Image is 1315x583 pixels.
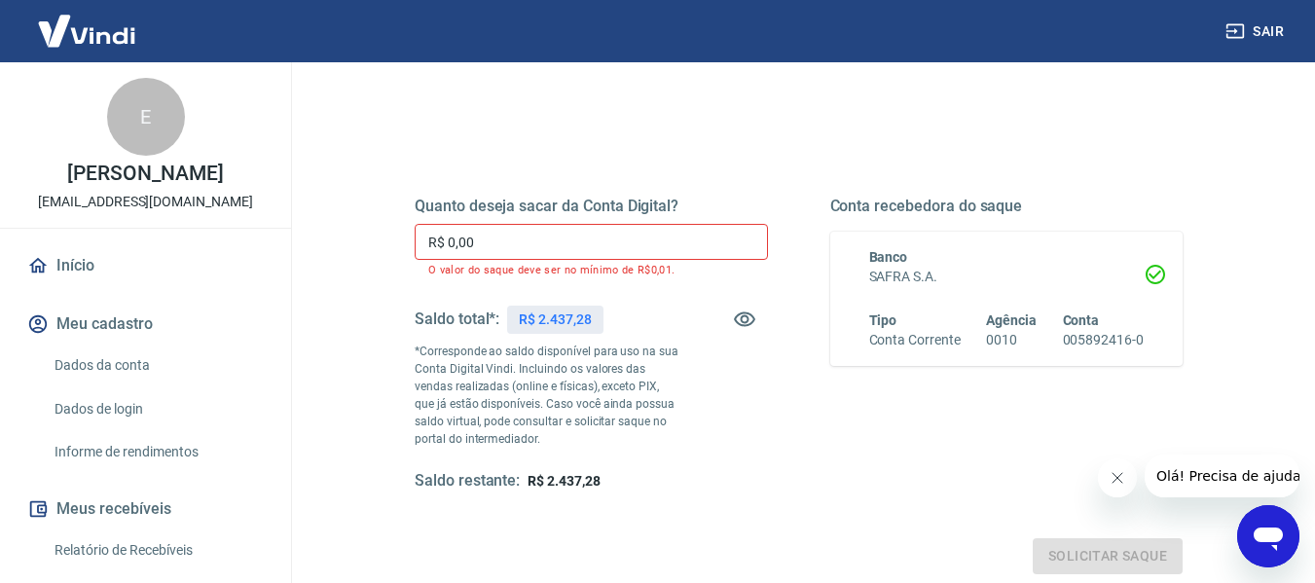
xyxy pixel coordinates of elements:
p: *Corresponde ao saldo disponível para uso na sua Conta Digital Vindi. Incluindo os valores das ve... [415,343,679,448]
button: Meus recebíveis [23,488,268,530]
h5: Saldo restante: [415,471,520,492]
span: Agência [986,312,1037,328]
img: Vindi [23,1,150,60]
span: Banco [869,249,908,265]
a: Informe de rendimentos [47,432,268,472]
h6: 0010 [986,330,1037,350]
h6: SAFRA S.A. [869,267,1145,287]
button: Meu cadastro [23,303,268,346]
span: Conta [1063,312,1100,328]
h5: Quanto deseja sacar da Conta Digital? [415,197,768,216]
a: Início [23,244,268,287]
span: Olá! Precisa de ajuda? [12,14,164,29]
div: E [107,78,185,156]
a: Dados da conta [47,346,268,385]
h5: Saldo total*: [415,310,499,329]
p: [PERSON_NAME] [67,164,223,184]
iframe: Mensagem da empresa [1145,455,1299,497]
iframe: Botão para abrir a janela de mensagens [1237,505,1299,567]
span: R$ 2.437,28 [528,473,600,489]
p: O valor do saque deve ser no mínimo de R$0,01. [428,264,754,276]
button: Sair [1222,14,1292,50]
h6: Conta Corrente [869,330,961,350]
h6: 005892416-0 [1063,330,1144,350]
p: [EMAIL_ADDRESS][DOMAIN_NAME] [38,192,253,212]
iframe: Fechar mensagem [1098,458,1137,497]
h5: Conta recebedora do saque [830,197,1184,216]
a: Dados de login [47,389,268,429]
p: R$ 2.437,28 [519,310,591,330]
span: Tipo [869,312,897,328]
a: Relatório de Recebíveis [47,530,268,570]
